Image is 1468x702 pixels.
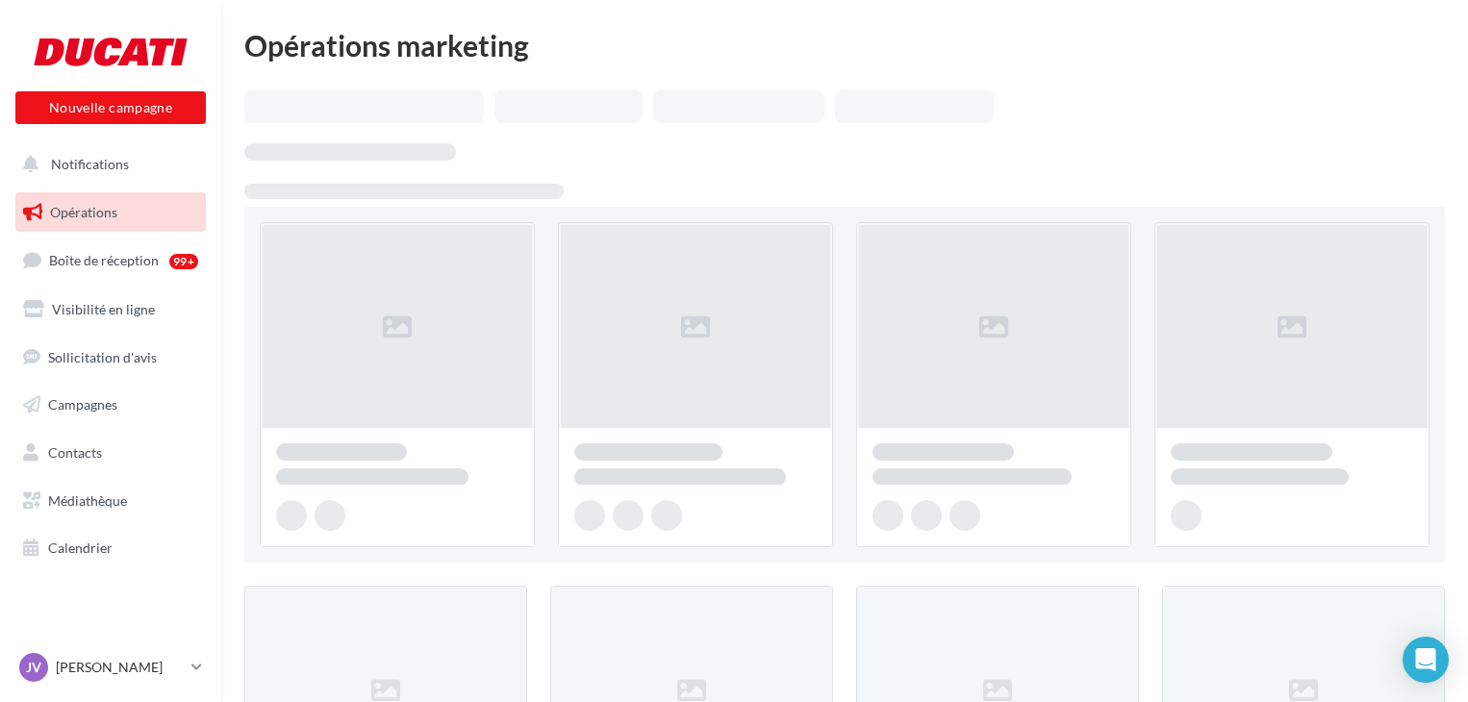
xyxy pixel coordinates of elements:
[12,481,210,521] a: Médiathèque
[12,528,210,568] a: Calendrier
[15,91,206,124] button: Nouvelle campagne
[12,192,210,233] a: Opérations
[51,156,129,172] span: Notifications
[48,396,117,413] span: Campagnes
[15,649,206,686] a: JV [PERSON_NAME]
[56,658,184,677] p: [PERSON_NAME]
[12,433,210,473] a: Contacts
[12,385,210,425] a: Campagnes
[1403,637,1449,683] div: Open Intercom Messenger
[48,492,127,509] span: Médiathèque
[12,239,210,281] a: Boîte de réception99+
[26,658,41,677] span: JV
[48,348,157,364] span: Sollicitation d'avis
[49,252,159,268] span: Boîte de réception
[169,254,198,269] div: 99+
[12,144,202,185] button: Notifications
[50,204,117,220] span: Opérations
[48,539,113,556] span: Calendrier
[52,301,155,317] span: Visibilité en ligne
[12,338,210,378] a: Sollicitation d'avis
[244,31,1445,60] div: Opérations marketing
[12,289,210,330] a: Visibilité en ligne
[48,444,102,461] span: Contacts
